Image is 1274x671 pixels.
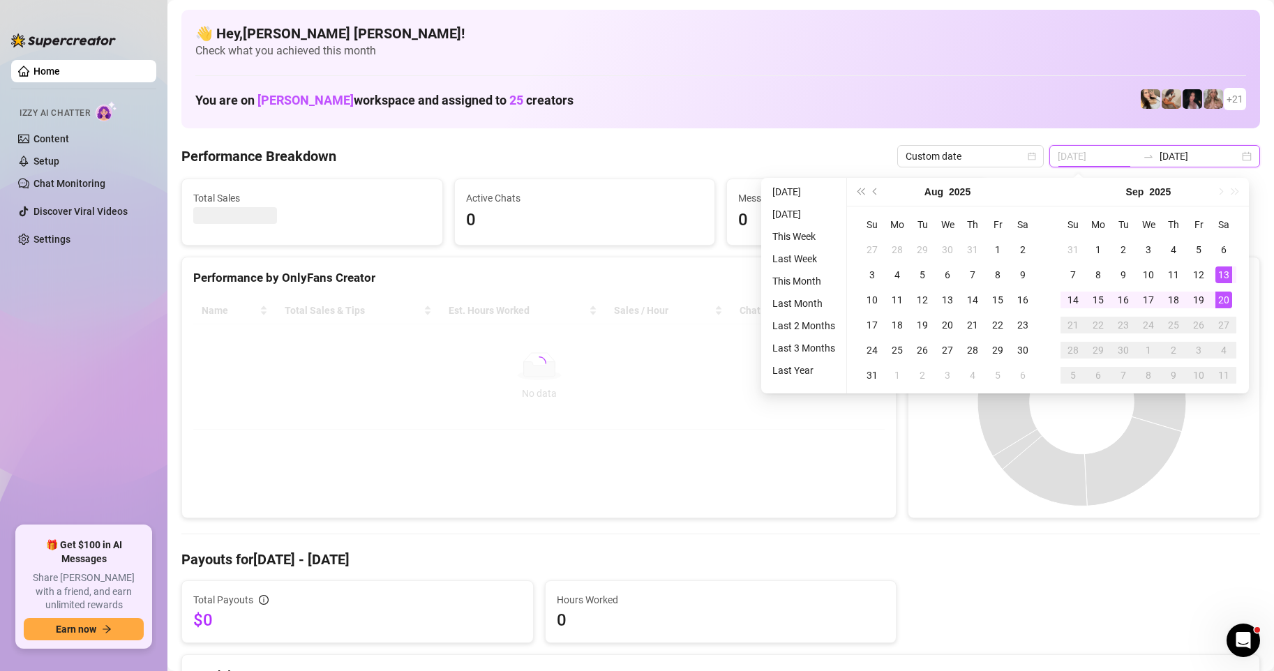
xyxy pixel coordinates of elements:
[885,338,910,363] td: 2025-08-25
[1227,624,1260,657] iframe: Intercom live chat
[1115,266,1132,283] div: 9
[960,312,985,338] td: 2025-08-21
[1140,367,1157,384] div: 8
[1183,89,1202,109] img: Baby (@babyyyybellaa)
[1090,317,1107,333] div: 22
[193,190,431,206] span: Total Sales
[1211,212,1236,237] th: Sa
[33,234,70,245] a: Settings
[1086,363,1111,388] td: 2025-10-06
[1111,262,1136,287] td: 2025-09-09
[1161,338,1186,363] td: 2025-10-02
[1136,312,1161,338] td: 2025-09-24
[1186,363,1211,388] td: 2025-10-10
[1010,262,1035,287] td: 2025-08-09
[557,609,885,631] span: 0
[1227,91,1243,107] span: + 21
[910,237,935,262] td: 2025-07-29
[1141,89,1160,109] img: Avry (@avryjennerfree)
[935,363,960,388] td: 2025-09-03
[860,338,885,363] td: 2025-08-24
[889,292,906,308] div: 11
[1028,152,1036,160] span: calendar
[738,207,976,234] span: 0
[1061,287,1086,312] td: 2025-09-14
[864,241,880,258] div: 27
[767,206,841,223] li: [DATE]
[509,93,523,107] span: 25
[1111,363,1136,388] td: 2025-10-07
[1211,262,1236,287] td: 2025-09-13
[1161,212,1186,237] th: Th
[960,237,985,262] td: 2025-07-31
[939,317,956,333] div: 20
[33,66,60,77] a: Home
[1014,292,1031,308] div: 16
[860,363,885,388] td: 2025-08-31
[964,266,981,283] div: 7
[259,595,269,605] span: info-circle
[889,241,906,258] div: 28
[910,338,935,363] td: 2025-08-26
[989,266,1006,283] div: 8
[989,292,1006,308] div: 15
[1086,312,1111,338] td: 2025-09-22
[193,609,522,631] span: $0
[1190,266,1207,283] div: 12
[1111,312,1136,338] td: 2025-09-23
[885,237,910,262] td: 2025-07-28
[935,312,960,338] td: 2025-08-20
[914,342,931,359] div: 26
[193,592,253,608] span: Total Payouts
[767,183,841,200] li: [DATE]
[1065,266,1081,283] div: 7
[939,342,956,359] div: 27
[910,212,935,237] th: Tu
[1136,338,1161,363] td: 2025-10-01
[1065,367,1081,384] div: 5
[33,156,59,167] a: Setup
[181,550,1260,569] h4: Payouts for [DATE] - [DATE]
[1211,287,1236,312] td: 2025-09-20
[864,266,880,283] div: 3
[1010,363,1035,388] td: 2025-09-06
[24,571,144,612] span: Share [PERSON_NAME] with a friend, and earn unlimited rewards
[1215,266,1232,283] div: 13
[906,146,1035,167] span: Custom date
[767,317,841,334] li: Last 2 Months
[1204,89,1223,109] img: Kenzie (@dmaxkenz)
[1086,262,1111,287] td: 2025-09-08
[910,262,935,287] td: 2025-08-05
[989,241,1006,258] div: 1
[1010,212,1035,237] th: Sa
[195,24,1246,43] h4: 👋 Hey, [PERSON_NAME] [PERSON_NAME] !
[935,338,960,363] td: 2025-08-27
[910,312,935,338] td: 2025-08-19
[1215,342,1232,359] div: 4
[1161,312,1186,338] td: 2025-09-25
[1136,237,1161,262] td: 2025-09-03
[1211,338,1236,363] td: 2025-10-04
[989,317,1006,333] div: 22
[1186,212,1211,237] th: Fr
[914,266,931,283] div: 5
[885,262,910,287] td: 2025-08-04
[885,363,910,388] td: 2025-09-01
[914,292,931,308] div: 12
[949,178,971,206] button: Choose a year
[767,250,841,267] li: Last Week
[1014,266,1031,283] div: 9
[1215,241,1232,258] div: 6
[939,367,956,384] div: 3
[1165,241,1182,258] div: 4
[964,342,981,359] div: 28
[964,367,981,384] div: 4
[1115,241,1132,258] div: 2
[1161,262,1186,287] td: 2025-09-11
[1115,367,1132,384] div: 7
[1061,262,1086,287] td: 2025-09-07
[1162,89,1181,109] img: Kayla (@kaylathaylababy)
[914,241,931,258] div: 29
[985,338,1010,363] td: 2025-08-29
[1190,241,1207,258] div: 5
